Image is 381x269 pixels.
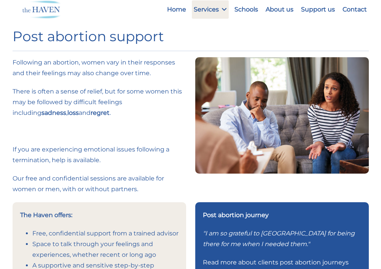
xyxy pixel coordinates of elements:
[41,109,66,116] strong: sadness
[203,228,361,250] p: "I am so grateful to [GEOGRAPHIC_DATA] for being there for me when I needed them."
[13,57,186,79] p: Following an abortion, women vary in their responses and their feelings may also change over time.
[195,57,369,173] img: Young couple in crisis trying solve problem during counselling
[67,109,79,116] strong: loss
[341,0,369,19] a: Contact
[91,109,110,116] strong: regret
[13,173,186,195] p: Our free and confidential sessions are available for women or men, with or without partners.
[13,86,186,118] p: There is often a sense of relief, but for some women this may be followed by difficult feelings i...
[203,211,269,219] strong: Post abortion journey
[32,228,179,239] li: Free, confidential support from a trained advisor
[165,0,188,19] a: Home
[32,239,179,260] li: Space to talk through your feelings and experiences, whether recent or long ago
[13,28,369,45] h1: Post abortion support
[192,0,229,19] a: Services
[20,211,72,219] strong: The Haven offers:
[264,0,295,19] a: About us
[233,0,260,19] a: Schools
[299,0,337,19] a: Support us
[13,144,186,166] p: If you are experiencing emotional issues following a termination, help is available.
